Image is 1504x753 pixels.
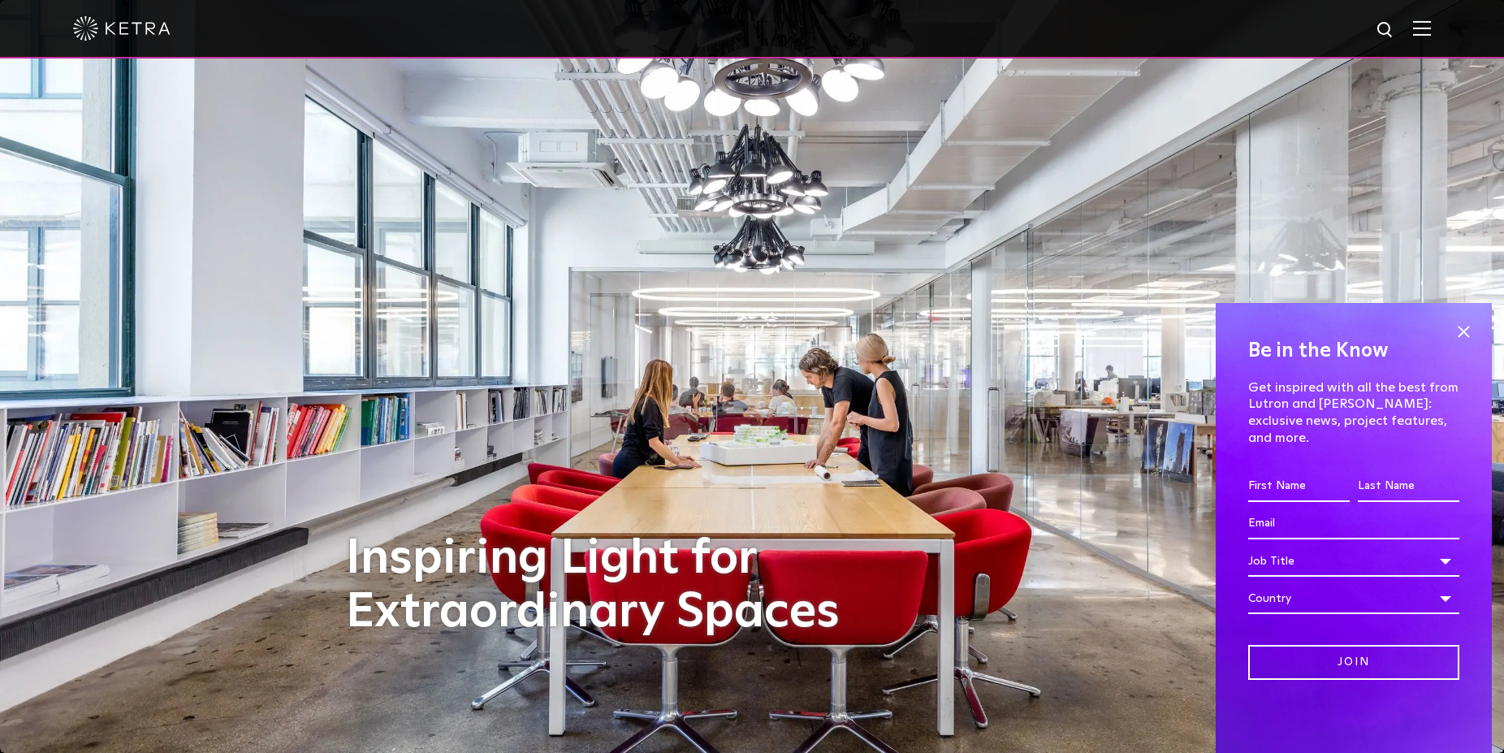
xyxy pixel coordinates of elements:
[1358,471,1459,502] input: Last Name
[73,16,171,41] img: ketra-logo-2019-white
[1376,20,1396,41] img: search icon
[1248,583,1459,614] div: Country
[1248,471,1350,502] input: First Name
[1248,645,1459,680] input: Join
[1248,508,1459,539] input: Email
[1413,20,1431,36] img: Hamburger%20Nav.svg
[346,532,874,639] h1: Inspiring Light for Extraordinary Spaces
[1248,546,1459,577] div: Job Title
[1248,335,1459,366] h4: Be in the Know
[1248,379,1459,447] p: Get inspired with all the best from Lutron and [PERSON_NAME]: exclusive news, project features, a...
